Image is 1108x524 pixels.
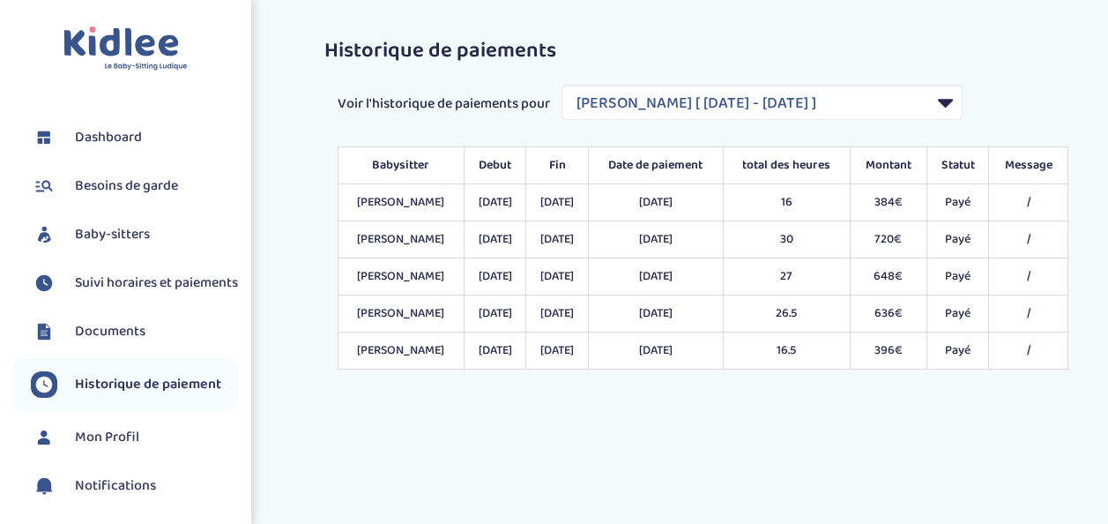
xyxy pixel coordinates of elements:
[989,147,1068,184] th: Message
[927,184,989,221] td: Payé
[31,371,238,398] a: Historique de paiement
[75,273,238,294] span: Suivi horaires et paiements
[31,124,57,151] img: dashboard.svg
[588,184,723,221] td: [DATE]
[75,475,156,497] span: Notifications
[989,296,1068,333] td: /
[31,318,57,345] img: documents.svg
[75,127,142,148] span: Dashboard
[723,296,850,333] td: 26.5
[31,221,238,248] a: Baby-sitters
[989,221,1068,258] td: /
[723,258,850,296] td: 27
[588,147,723,184] th: Date de paiement
[526,258,588,296] td: [DATE]
[927,147,989,184] th: Statut
[989,333,1068,370] td: /
[324,40,1082,63] h3: Historique de paiements
[338,147,464,184] th: Babysitter
[465,184,526,221] td: [DATE]
[75,427,139,448] span: Mon Profil
[465,258,526,296] td: [DATE]
[526,333,588,370] td: [DATE]
[850,184,926,221] td: 384€
[338,296,464,333] td: [PERSON_NAME]
[465,296,526,333] td: [DATE]
[338,333,464,370] td: [PERSON_NAME]
[723,147,850,184] th: total des heures
[338,94,550,115] span: Voir l'historique de paiements pour
[989,258,1068,296] td: /
[31,473,238,499] a: Notifications
[31,270,238,296] a: Suivi horaires et paiements
[31,318,238,345] a: Documents
[75,224,150,245] span: Baby-sitters
[338,258,464,296] td: [PERSON_NAME]
[723,333,850,370] td: 16.5
[588,258,723,296] td: [DATE]
[63,26,188,71] img: logo.svg
[31,424,57,451] img: profil.svg
[588,296,723,333] td: [DATE]
[588,221,723,258] td: [DATE]
[75,374,221,395] span: Historique de paiement
[31,473,57,499] img: notification.svg
[338,184,464,221] td: [PERSON_NAME]
[31,173,238,199] a: Besoins de garde
[850,333,926,370] td: 396€
[850,296,926,333] td: 636€
[526,296,588,333] td: [DATE]
[31,124,238,151] a: Dashboard
[31,173,57,199] img: besoin.svg
[927,258,989,296] td: Payé
[465,333,526,370] td: [DATE]
[338,221,464,258] td: [PERSON_NAME]
[526,221,588,258] td: [DATE]
[75,176,178,197] span: Besoins de garde
[465,221,526,258] td: [DATE]
[927,221,989,258] td: Payé
[927,333,989,370] td: Payé
[31,371,57,398] img: suivihoraire.svg
[723,221,850,258] td: 30
[465,147,526,184] th: Debut
[588,333,723,370] td: [DATE]
[989,184,1068,221] td: /
[850,258,926,296] td: 648€
[723,184,850,221] td: 16
[75,321,145,342] span: Documents
[850,147,926,184] th: Montant
[31,424,238,451] a: Mon Profil
[526,147,588,184] th: Fin
[927,296,989,333] td: Payé
[31,221,57,248] img: babysitters.svg
[526,184,588,221] td: [DATE]
[850,221,926,258] td: 720€
[31,270,57,296] img: suivihoraire.svg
